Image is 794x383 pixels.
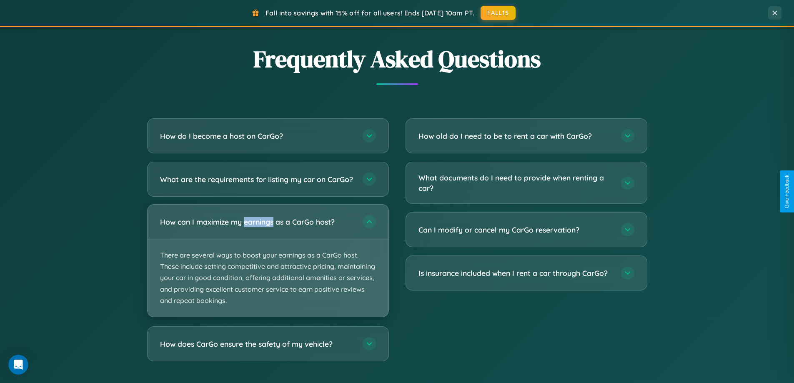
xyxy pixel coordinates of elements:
[147,43,647,75] h2: Frequently Asked Questions
[266,9,474,17] span: Fall into savings with 15% off for all users! Ends [DATE] 10am PT.
[160,174,354,185] h3: What are the requirements for listing my car on CarGo?
[481,6,516,20] button: FALL15
[160,217,354,227] h3: How can I maximize my earnings as a CarGo host?
[784,175,790,208] div: Give Feedback
[418,173,613,193] h3: What documents do I need to provide when renting a car?
[148,239,388,317] p: There are several ways to boost your earnings as a CarGo host. These include setting competitive ...
[160,131,354,141] h3: How do I become a host on CarGo?
[418,131,613,141] h3: How old do I need to be to rent a car with CarGo?
[160,339,354,349] h3: How does CarGo ensure the safety of my vehicle?
[8,355,28,375] iframe: Intercom live chat
[418,268,613,278] h3: Is insurance included when I rent a car through CarGo?
[418,225,613,235] h3: Can I modify or cancel my CarGo reservation?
